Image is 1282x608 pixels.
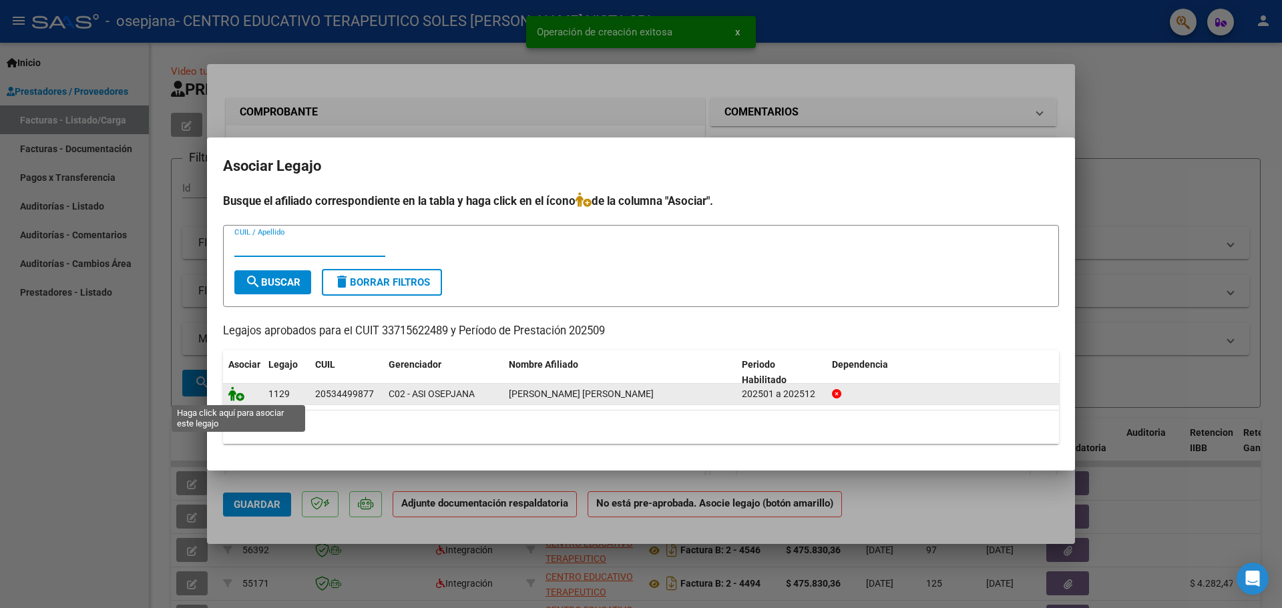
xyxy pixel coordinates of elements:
p: Legajos aprobados para el CUIT 33715622489 y Período de Prestación 202509 [223,323,1059,340]
h4: Busque el afiliado correspondiente en la tabla y haga click en el ícono de la columna "Asociar". [223,192,1059,210]
div: 1 registros [223,410,1059,444]
span: AQUINO MATEO TOMAS [509,388,654,399]
span: Borrar Filtros [334,276,430,288]
span: CUIL [315,359,335,370]
datatable-header-cell: CUIL [310,350,383,394]
mat-icon: delete [334,274,350,290]
span: Buscar [245,276,300,288]
datatable-header-cell: Gerenciador [383,350,503,394]
span: Nombre Afiliado [509,359,578,370]
span: 1129 [268,388,290,399]
datatable-header-cell: Periodo Habilitado [736,350,827,394]
div: Open Intercom Messenger [1237,563,1269,595]
mat-icon: search [245,274,261,290]
span: Dependencia [832,359,888,370]
button: Borrar Filtros [322,269,442,296]
div: 202501 a 202512 [742,386,821,402]
span: Asociar [228,359,260,370]
div: 20534499877 [315,386,374,402]
datatable-header-cell: Legajo [263,350,310,394]
span: Gerenciador [389,359,441,370]
h2: Asociar Legajo [223,154,1059,179]
datatable-header-cell: Nombre Afiliado [503,350,736,394]
span: Legajo [268,359,298,370]
button: Buscar [234,270,311,294]
datatable-header-cell: Asociar [223,350,263,394]
span: C02 - ASI OSEPJANA [389,388,475,399]
span: Periodo Habilitado [742,359,787,385]
datatable-header-cell: Dependencia [827,350,1060,394]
